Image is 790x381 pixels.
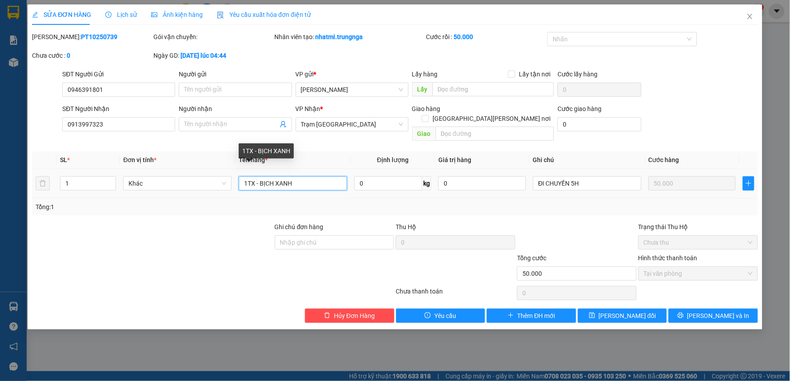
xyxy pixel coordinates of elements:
[62,69,175,79] div: SĐT Người Gửi
[395,286,516,302] div: Chưa thanh toán
[280,121,287,128] span: user-add
[85,8,175,29] div: Trạm [GEOGRAPHIC_DATA]
[436,127,554,141] input: Dọc đường
[8,28,79,40] div: 0946391801
[746,13,754,20] span: close
[301,118,403,131] span: Trạm Sài Gòn
[123,156,156,163] span: Đơn vị tính
[412,127,436,141] span: Giao
[687,311,750,321] span: [PERSON_NAME] và In
[429,114,554,123] span: [GEOGRAPHIC_DATA][PERSON_NAME] nơi
[517,311,555,321] span: Thêm ĐH mới
[8,63,175,74] div: Tên hàng: 1TX - BỊCH XANH ( : 1 )
[85,8,106,18] span: Nhận:
[32,12,38,18] span: edit
[743,176,754,190] button: plus
[85,29,175,41] div: 0913997323
[81,33,117,40] b: PT10250739
[412,82,433,96] span: Lấy
[678,312,684,319] span: printer
[515,69,554,79] span: Lấy tận nơi
[533,176,642,190] input: Ghi Chú
[334,311,375,321] span: Hủy Đơn Hàng
[153,32,273,42] div: Gói vận chuyển:
[396,223,416,230] span: Thu Hộ
[557,105,602,112] label: Cước giao hàng
[589,312,595,319] span: save
[32,11,91,18] span: SỬA ĐƠN HÀNG
[179,104,292,114] div: Người nhận
[153,51,273,60] div: Ngày GD:
[301,83,403,96] span: Phan Thiết
[36,176,50,190] button: delete
[508,312,514,319] span: plus
[644,236,753,249] span: Chưa thu
[649,156,679,163] span: Cước hàng
[36,202,305,212] div: Tổng: 1
[426,32,546,42] div: Cước rồi :
[434,311,456,321] span: Yêu cầu
[8,8,21,17] span: Gửi:
[433,82,554,96] input: Dọc đường
[239,143,294,159] div: 1TX - BỊCH XANH
[412,71,438,78] span: Lấy hàng
[151,11,203,18] span: Ảnh kiện hàng
[669,309,758,323] button: printer[PERSON_NAME] và In
[644,267,753,280] span: Tại văn phòng
[377,156,409,163] span: Định lượng
[487,309,576,323] button: plusThêm ĐH mới
[128,177,226,190] span: Khác
[638,254,698,262] label: Hình thức thanh toán
[649,176,736,190] input: 0
[105,11,137,18] span: Lịch sử
[296,69,409,79] div: VP gửi
[557,117,642,131] input: Cước giao hàng
[180,52,226,59] b: [DATE] lúc 04:44
[738,4,762,29] button: Close
[275,235,394,250] input: Ghi chú đơn hàng
[438,156,471,163] span: Giá trị hàng
[7,47,80,57] div: 50.000
[517,254,546,262] span: Tổng cước
[8,8,79,28] div: [PERSON_NAME]
[578,309,667,323] button: save[PERSON_NAME] đổi
[296,105,321,112] span: VP Nhận
[275,32,425,42] div: Nhân viên tạo:
[217,11,311,18] span: Yêu cầu xuất hóa đơn điện tử
[305,309,394,323] button: deleteHủy Đơn Hàng
[60,156,67,163] span: SL
[105,12,112,18] span: clock-circle
[32,51,152,60] div: Chưa cước :
[179,69,292,79] div: Người gửi
[599,311,656,321] span: [PERSON_NAME] đổi
[217,12,224,19] img: icon
[275,223,324,230] label: Ghi chú đơn hàng
[425,312,431,319] span: exclamation-circle
[7,48,34,57] span: Đã thu :
[529,151,645,169] th: Ghi chú
[324,312,330,319] span: delete
[412,105,441,112] span: Giao hàng
[151,12,157,18] span: picture
[557,83,642,97] input: Cước lấy hàng
[422,176,431,190] span: kg
[32,32,152,42] div: [PERSON_NAME]:
[454,33,473,40] b: 50.000
[557,71,598,78] label: Cước lấy hàng
[316,33,363,40] b: nhatmi.trungnga
[239,176,347,190] input: VD: Bàn, Ghế
[638,222,758,232] div: Trạng thái Thu Hộ
[743,180,754,187] span: plus
[396,309,485,323] button: exclamation-circleYêu cầu
[67,52,70,59] b: 0
[62,104,175,114] div: SĐT Người Nhận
